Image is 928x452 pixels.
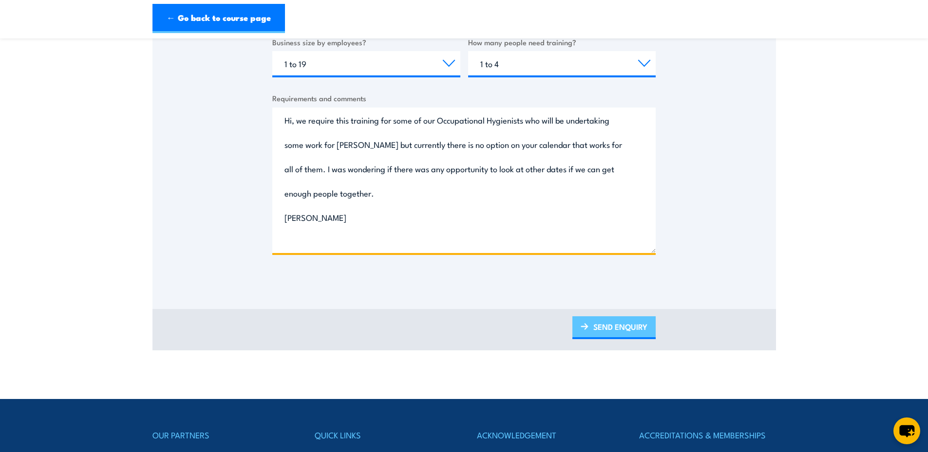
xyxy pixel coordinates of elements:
[893,417,920,444] button: chat-button
[272,36,460,48] label: Business size by employees?
[639,428,776,442] h4: ACCREDITATIONS & MEMBERSHIPS
[468,36,656,48] label: How many people need training?
[152,428,289,442] h4: OUR PARTNERS
[315,428,451,442] h4: QUICK LINKS
[477,428,613,442] h4: ACKNOWLEDGEMENT
[572,316,656,339] a: SEND ENQUIRY
[152,4,285,33] a: ← Go back to course page
[272,92,656,104] label: Requirements and comments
